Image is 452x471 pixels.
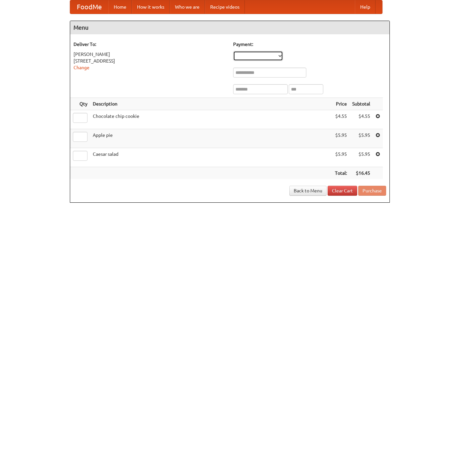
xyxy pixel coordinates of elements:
th: Price [332,98,350,110]
h5: Payment: [233,41,386,48]
a: Clear Cart [328,186,357,196]
td: Caesar salad [90,148,332,167]
td: $4.55 [350,110,373,129]
td: $5.95 [332,148,350,167]
a: Back to Menu [289,186,327,196]
th: Qty [70,98,90,110]
a: Home [108,0,132,14]
td: $5.95 [350,129,373,148]
th: Subtotal [350,98,373,110]
td: $5.95 [350,148,373,167]
h5: Deliver To: [74,41,226,48]
a: How it works [132,0,170,14]
td: $4.55 [332,110,350,129]
td: $5.95 [332,129,350,148]
a: FoodMe [70,0,108,14]
a: Help [355,0,376,14]
td: Apple pie [90,129,332,148]
th: Total: [332,167,350,179]
th: Description [90,98,332,110]
a: Change [74,65,89,70]
div: [PERSON_NAME] [74,51,226,58]
td: Chocolate chip cookie [90,110,332,129]
div: [STREET_ADDRESS] [74,58,226,64]
th: $16.45 [350,167,373,179]
button: Purchase [358,186,386,196]
h4: Menu [70,21,389,34]
a: Recipe videos [205,0,245,14]
a: Who we are [170,0,205,14]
